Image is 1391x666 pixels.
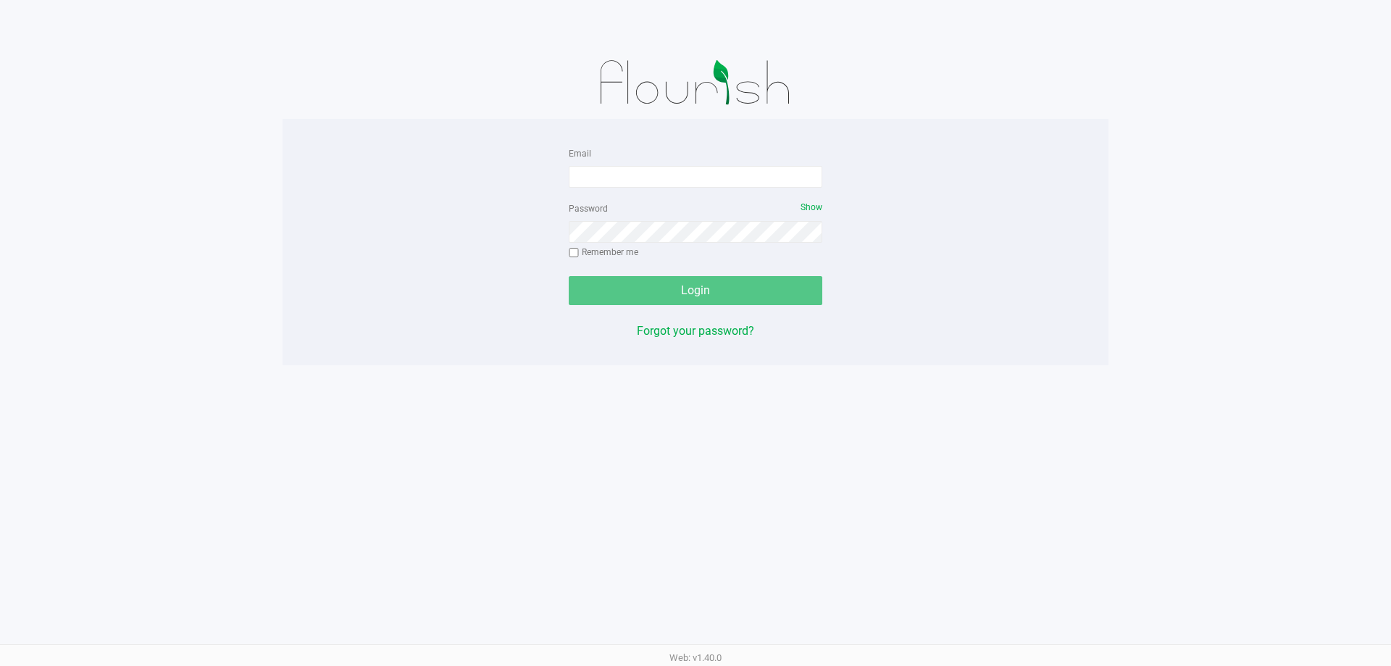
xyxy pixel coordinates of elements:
span: Show [801,202,822,212]
input: Remember me [569,248,579,258]
label: Remember me [569,246,638,259]
label: Email [569,147,591,160]
label: Password [569,202,608,215]
button: Forgot your password? [637,322,754,340]
span: Web: v1.40.0 [669,652,722,663]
